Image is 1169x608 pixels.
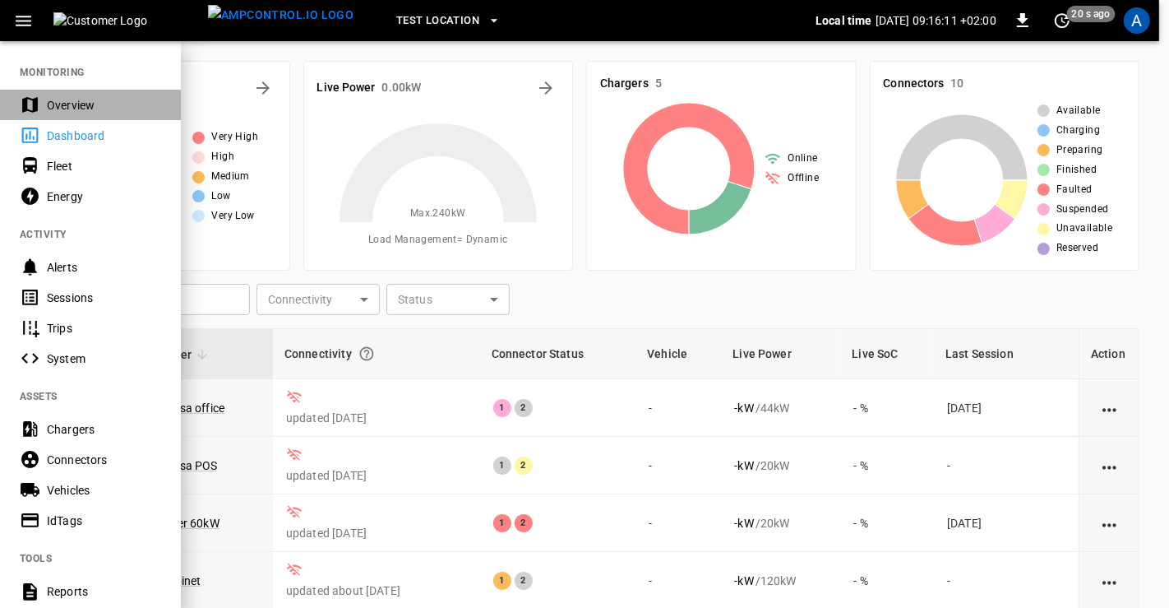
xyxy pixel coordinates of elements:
[47,158,161,174] div: Fleet
[1067,6,1116,22] span: 20 s ago
[47,128,161,144] div: Dashboard
[876,12,996,29] p: [DATE] 09:16:11 +02:00
[47,350,161,367] div: System
[53,12,201,29] img: Customer Logo
[396,12,479,30] span: Test Location
[816,12,872,29] p: Local time
[47,452,161,468] div: Connectors
[47,188,161,205] div: Energy
[208,5,353,26] img: ampcontrol.io logo
[1049,7,1075,34] button: set refresh interval
[47,583,161,600] div: Reports
[1124,7,1150,34] div: profile-icon
[47,421,161,438] div: Chargers
[47,290,161,306] div: Sessions
[47,513,161,529] div: IdTags
[47,259,161,276] div: Alerts
[47,482,161,499] div: Vehicles
[47,97,161,114] div: Overview
[47,320,161,336] div: Trips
